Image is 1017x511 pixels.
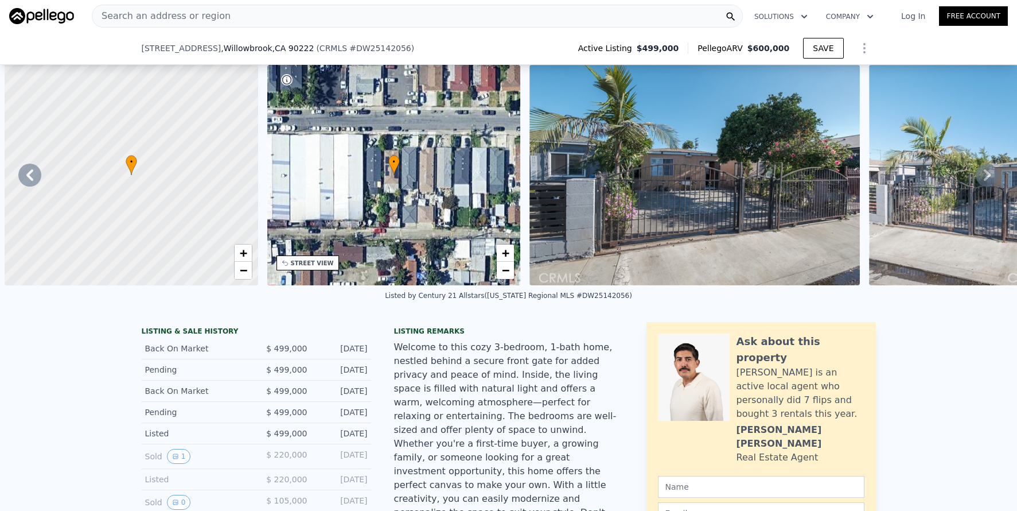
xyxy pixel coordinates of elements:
span: $ 499,000 [266,386,307,396]
span: , Willowbrook [221,42,314,54]
div: • [126,155,137,175]
a: Zoom in [497,245,514,262]
span: Search an address or region [92,9,231,23]
span: [STREET_ADDRESS] [142,42,221,54]
img: Sale: 166869683 Parcel: 48048855 [529,65,860,285]
span: Pellego ARV [698,42,747,54]
div: Real Estate Agent [737,451,819,464]
div: Listed by Century 21 Allstars ([US_STATE] Regional MLS #DW25142056) [385,292,632,300]
span: − [502,263,509,277]
div: Pending [145,407,247,418]
div: Sold [145,449,247,464]
input: Name [658,476,864,498]
div: Pending [145,364,247,375]
div: Listed [145,428,247,439]
div: [DATE] [317,385,368,397]
a: Zoom out [497,262,514,279]
div: [DATE] [317,364,368,375]
div: [DATE] [317,474,368,485]
span: • [388,157,400,167]
div: [PERSON_NAME] [PERSON_NAME] [737,423,864,451]
button: Solutions [745,6,817,27]
div: [DATE] [317,407,368,418]
span: Active Listing [578,42,637,54]
span: , CA 90222 [272,44,314,53]
a: Zoom out [235,262,252,279]
button: View historical data [167,495,191,510]
span: # DW25142056 [349,44,411,53]
div: [PERSON_NAME] is an active local agent who personally did 7 flips and bought 3 rentals this year. [737,366,864,421]
a: Zoom in [235,245,252,262]
div: [DATE] [317,495,368,510]
div: LISTING & SALE HISTORY [142,327,371,338]
span: $499,000 [637,42,679,54]
div: Back On Market [145,343,247,354]
div: ( ) [316,42,414,54]
div: STREET VIEW [291,259,334,268]
button: Company [817,6,883,27]
img: Pellego [9,8,74,24]
div: • [388,155,400,175]
span: − [239,263,247,277]
div: [DATE] [317,449,368,464]
a: Log In [887,10,939,22]
span: + [239,246,247,260]
span: $600,000 [747,44,790,53]
span: $ 220,000 [266,450,307,459]
button: Show Options [853,37,876,60]
span: + [502,246,509,260]
div: Sold [145,495,247,510]
div: [DATE] [317,428,368,439]
span: $ 499,000 [266,365,307,374]
span: CRMLS [319,44,347,53]
span: • [126,157,137,167]
div: Back On Market [145,385,247,397]
span: $ 499,000 [266,344,307,353]
button: SAVE [803,38,843,59]
span: $ 499,000 [266,408,307,417]
div: Listed [145,474,247,485]
span: $ 499,000 [266,429,307,438]
span: $ 220,000 [266,475,307,484]
div: Listing remarks [394,327,624,336]
span: $ 105,000 [266,496,307,505]
div: Ask about this property [737,334,864,366]
a: Free Account [939,6,1008,26]
button: View historical data [167,449,191,464]
div: [DATE] [317,343,368,354]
